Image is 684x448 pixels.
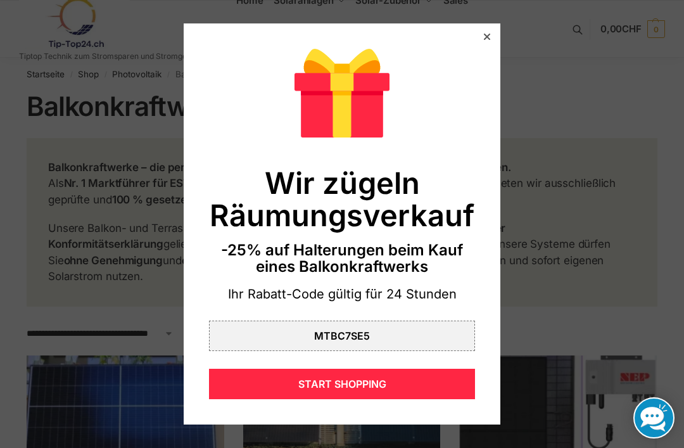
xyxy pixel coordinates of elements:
[209,369,475,399] div: START SHOPPING
[314,331,370,341] div: MTBC7SE5
[209,167,475,232] div: Wir zügeln Räumungsverkauf
[209,286,475,304] div: Ihr Rabatt-Code gültig für 24 Stunden
[209,242,475,276] div: -25% auf Halterungen beim Kauf eines Balkonkraftwerks
[209,321,475,351] div: MTBC7SE5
